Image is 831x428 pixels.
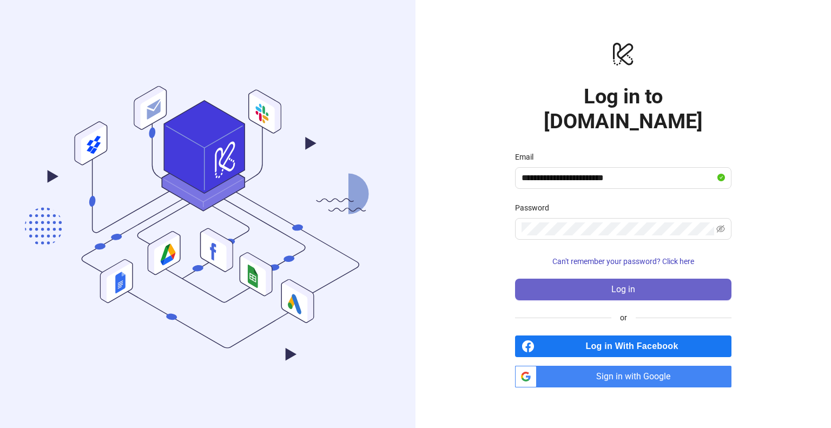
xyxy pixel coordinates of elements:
span: or [611,312,636,324]
input: Password [522,222,714,235]
button: Log in [515,279,731,300]
span: Log in [611,285,635,294]
input: Email [522,172,715,185]
h1: Log in to [DOMAIN_NAME] [515,84,731,134]
label: Email [515,151,540,163]
span: Can't remember your password? Click here [552,257,694,266]
span: Sign in with Google [541,366,731,387]
button: Can't remember your password? Click here [515,253,731,270]
a: Can't remember your password? Click here [515,257,731,266]
span: eye-invisible [716,225,725,233]
span: Log in With Facebook [539,335,731,357]
a: Sign in with Google [515,366,731,387]
a: Log in With Facebook [515,335,731,357]
label: Password [515,202,556,214]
